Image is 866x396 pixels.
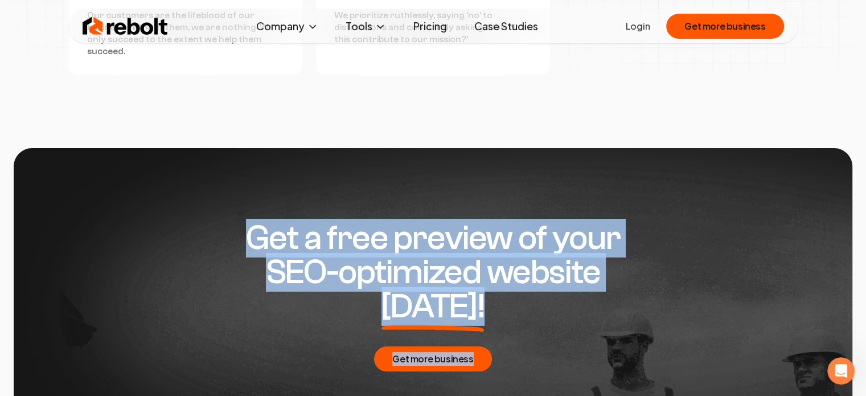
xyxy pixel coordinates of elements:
[465,15,547,38] a: Case Studies
[83,15,168,38] img: Rebolt Logo
[626,19,650,33] a: Login
[374,346,491,371] button: Get more business
[404,15,456,38] a: Pricing
[666,14,783,39] button: Get more business
[827,357,855,385] iframe: Intercom live chat
[247,15,327,38] button: Company
[215,221,652,324] h2: Get a free preview of your SEO-optimized website
[336,15,395,38] button: Tools
[381,289,485,324] span: [DATE]!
